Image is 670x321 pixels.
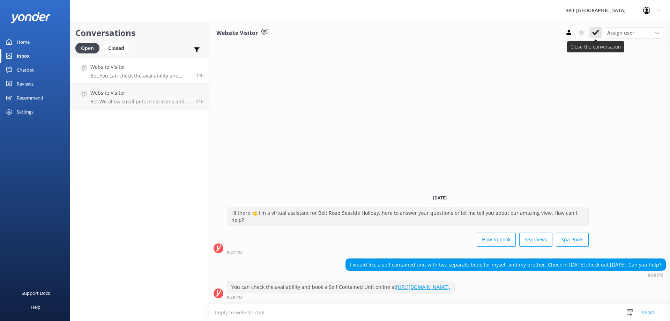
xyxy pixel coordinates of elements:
[75,26,204,39] h2: Conversations
[17,63,34,77] div: Chatbot
[70,84,209,110] a: Website VisitorBot:We allow small pets in caravans and camper-vans only, by prior arrangement out...
[22,286,50,300] div: Support Docs
[70,58,209,84] a: Website VisitorBot:You can check the availability and book a Self Contained Unit online at [URL][...
[519,233,552,247] button: Sea views
[429,195,451,201] span: [DATE]
[346,259,665,271] div: I would like a self contained unit with two separate beds for myself and my brother. Check in [DA...
[90,63,191,71] h4: Website Visitor
[17,35,30,49] div: Home
[75,44,103,52] a: Open
[227,250,589,255] div: Sep 08 2025 08:47pm (UTC +12:00) Pacific/Auckland
[75,43,99,53] div: Open
[227,296,243,300] strong: 8:48 PM
[227,207,588,226] div: Hi there 👋 I'm a virtual assistant for Belt Road Seaside Holiday, here to answer your questions o...
[90,89,191,97] h4: Website Visitor
[227,281,454,293] div: You can check the availability and book a Self Contained Unit online at
[556,233,589,247] button: Spa Pools
[196,99,204,104] span: Sep 08 2025 01:27pm (UTC +12:00) Pacific/Auckland
[17,49,30,63] div: Inbox
[17,77,33,91] div: Reviews
[607,29,634,37] span: Assign user
[477,233,516,247] button: How to book
[227,295,455,300] div: Sep 08 2025 08:48pm (UTC +12:00) Pacific/Auckland
[17,105,33,119] div: Settings
[90,73,191,79] p: Bot: You can check the availability and book a Self Contained Unit online at [URL][DOMAIN_NAME].
[216,29,258,38] h3: Website Visitor
[10,12,51,23] img: yonder-white-logo.png
[227,251,243,255] strong: 8:47 PM
[90,99,191,105] p: Bot: We allow small pets in caravans and camper-vans only, by prior arrangement outside of peak s...
[604,27,663,38] div: Assign User
[196,72,204,78] span: Sep 08 2025 08:48pm (UTC +12:00) Pacific/Auckland
[396,284,450,290] a: [URL][DOMAIN_NAME].
[17,91,43,105] div: Recommend
[103,44,133,52] a: Closed
[31,300,40,314] div: Help
[648,273,663,277] strong: 8:48 PM
[345,272,666,277] div: Sep 08 2025 08:48pm (UTC +12:00) Pacific/Auckland
[103,43,129,53] div: Closed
